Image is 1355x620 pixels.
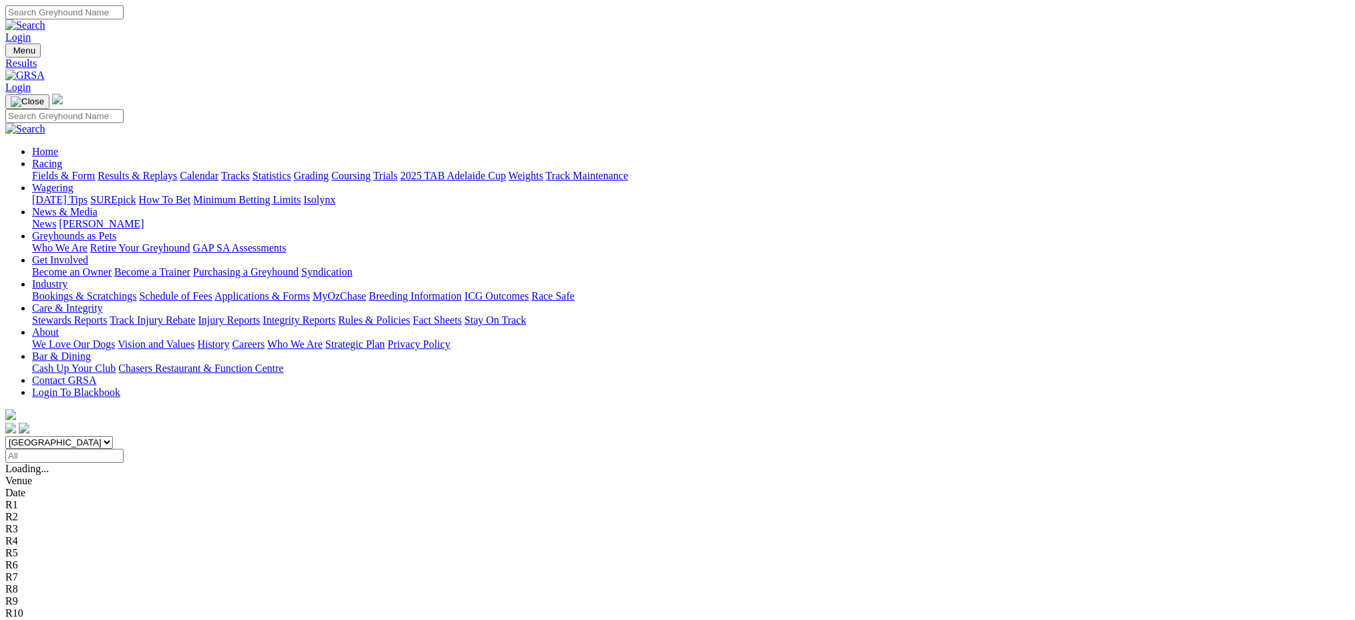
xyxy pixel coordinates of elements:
img: logo-grsa-white.png [52,94,63,104]
a: History [197,338,229,350]
a: About [32,326,59,338]
a: Privacy Policy [388,338,450,350]
div: Get Involved [32,266,1350,278]
img: Search [5,19,45,31]
button: Toggle navigation [5,43,41,58]
div: R5 [5,547,1350,559]
img: Close [11,96,44,107]
a: Race Safe [531,290,574,302]
a: Greyhounds as Pets [32,230,116,241]
div: R9 [5,595,1350,607]
a: Schedule of Fees [139,290,212,302]
a: Weights [508,170,543,181]
div: Racing [32,170,1350,182]
span: Menu [13,45,35,56]
a: Tracks [221,170,250,181]
a: Stay On Track [464,314,526,326]
a: Applications & Forms [214,290,310,302]
a: How To Bet [139,194,191,205]
a: Injury Reports [198,314,260,326]
a: Syndication [301,266,352,278]
div: R2 [5,511,1350,523]
a: Get Involved [32,254,88,266]
div: R3 [5,523,1350,535]
a: Bar & Dining [32,350,91,362]
div: Date [5,487,1350,499]
div: Greyhounds as Pets [32,242,1350,254]
a: Careers [232,338,265,350]
a: ICG Outcomes [464,290,529,302]
a: Fields & Form [32,170,95,181]
div: Bar & Dining [32,363,1350,375]
a: Trials [373,170,398,181]
img: twitter.svg [19,423,29,433]
a: Minimum Betting Limits [193,194,301,205]
a: Become an Owner [32,266,112,278]
div: Industry [32,290,1350,302]
a: Isolynx [303,194,335,205]
span: Loading... [5,463,49,474]
a: We Love Our Dogs [32,338,115,350]
div: Venue [5,475,1350,487]
a: [DATE] Tips [32,194,88,205]
a: Who We Are [32,242,88,253]
a: Wagering [32,182,73,193]
div: R7 [5,571,1350,583]
a: Fact Sheets [413,314,462,326]
div: R1 [5,499,1350,511]
a: Results [5,58,1350,70]
a: MyOzChase [313,290,366,302]
a: Track Injury Rebate [110,314,195,326]
a: News & Media [32,206,98,217]
a: Results & Replays [98,170,177,181]
a: Bookings & Scratchings [32,290,136,302]
a: Become a Trainer [114,266,190,278]
a: Cash Up Your Club [32,363,116,374]
a: News [32,218,56,229]
a: Racing [32,158,62,169]
a: Login [5,31,31,43]
a: Track Maintenance [546,170,628,181]
a: Grading [294,170,329,181]
a: 2025 TAB Adelaide Cup [400,170,506,181]
a: Integrity Reports [263,314,335,326]
img: facebook.svg [5,423,16,433]
a: Stewards Reports [32,314,107,326]
a: Retire Your Greyhound [90,242,190,253]
a: Contact GRSA [32,375,96,386]
a: Coursing [331,170,371,181]
a: Purchasing a Greyhound [193,266,299,278]
img: GRSA [5,70,45,82]
div: R8 [5,583,1350,595]
input: Search [5,5,124,19]
a: SUREpick [90,194,136,205]
a: Home [32,146,58,157]
input: Select date [5,449,124,463]
div: R10 [5,607,1350,619]
button: Toggle navigation [5,94,49,109]
div: R4 [5,535,1350,547]
div: R6 [5,559,1350,571]
img: Search [5,123,45,135]
a: Rules & Policies [338,314,410,326]
div: Care & Integrity [32,314,1350,326]
a: Login [5,82,31,93]
img: logo-grsa-white.png [5,409,16,420]
a: Care & Integrity [32,302,103,314]
a: Vision and Values [118,338,194,350]
a: Strategic Plan [325,338,385,350]
a: [PERSON_NAME] [59,218,144,229]
a: Chasers Restaurant & Function Centre [118,363,283,374]
div: Wagering [32,194,1350,206]
a: Breeding Information [369,290,462,302]
input: Search [5,109,124,123]
a: Calendar [180,170,218,181]
a: Statistics [253,170,291,181]
div: About [32,338,1350,350]
div: News & Media [32,218,1350,230]
a: Who We Are [267,338,323,350]
a: Login To Blackbook [32,387,120,398]
a: GAP SA Assessments [193,242,287,253]
a: Industry [32,278,67,290]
